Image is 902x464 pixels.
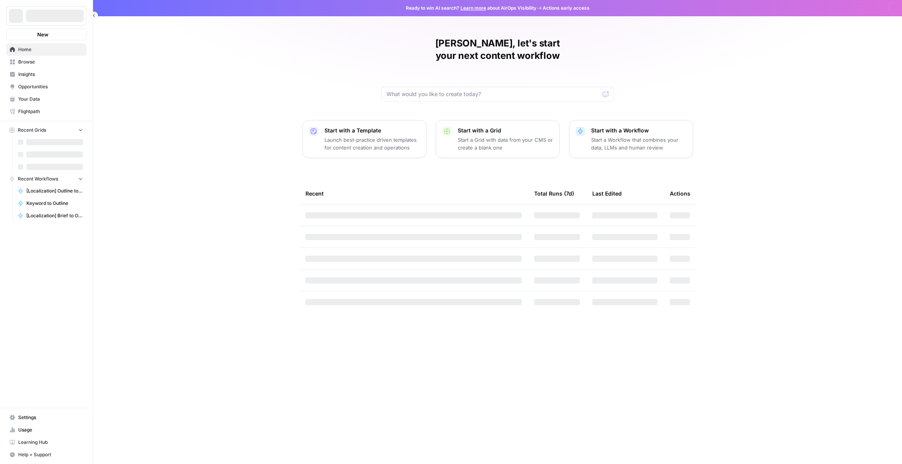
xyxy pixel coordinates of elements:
button: New [6,29,86,40]
button: Recent Grids [6,124,86,136]
p: Start a Grid with data from your CMS or create a blank one [458,136,553,151]
span: Recent Workflows [18,175,58,182]
a: Insights [6,68,86,81]
button: Start with a TemplateLaunch best-practice driven templates for content creation and operations [302,120,426,158]
span: Browse [18,58,83,65]
span: Ready to win AI search? about AirOps Visibility [406,5,536,12]
span: Home [18,46,83,53]
div: Actions [670,183,690,204]
a: Opportunities [6,81,86,93]
span: Flightpath [18,108,83,115]
div: Last Edited [592,183,622,204]
span: New [37,31,48,38]
a: Learning Hub [6,436,86,449]
span: Help + Support [18,451,83,458]
p: Start with a Grid [458,127,553,134]
a: Keyword to Outline [14,197,86,210]
button: Start with a WorkflowStart a Workflow that combines your data, LLMs and human review [569,120,693,158]
span: Actions early access [543,5,590,12]
a: Settings [6,411,86,424]
span: Opportunities [18,83,83,90]
span: Recent Grids [18,127,46,134]
a: Learn more [460,5,486,11]
a: Browse [6,56,86,68]
p: Start with a Template [324,127,420,134]
p: Launch best-practice driven templates for content creation and operations [324,136,420,151]
input: What would you like to create today? [386,90,600,98]
a: Flightpath [6,105,86,118]
button: Start with a GridStart a Grid with data from your CMS or create a blank one [436,120,560,158]
a: Your Data [6,93,86,105]
span: [Localization] Outline to Article [26,187,83,194]
a: [Localization] Outline to Article [14,185,86,197]
span: Keyword to Outline [26,200,83,207]
h1: [PERSON_NAME], let's start your next content workflow [381,37,614,62]
p: Start with a Workflow [591,127,686,134]
button: Recent Workflows [6,173,86,185]
a: Home [6,43,86,56]
span: Settings [18,414,83,421]
span: Learning Hub [18,439,83,446]
div: Total Runs (7d) [534,183,574,204]
span: Your Data [18,96,83,103]
button: Help + Support [6,449,86,461]
span: [Localization] Brief to Outline [26,212,83,219]
p: Start a Workflow that combines your data, LLMs and human review [591,136,686,151]
a: [Localization] Brief to Outline [14,210,86,222]
span: Usage [18,426,83,433]
a: Usage [6,424,86,436]
div: Recent [305,183,522,204]
span: Insights [18,71,83,78]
